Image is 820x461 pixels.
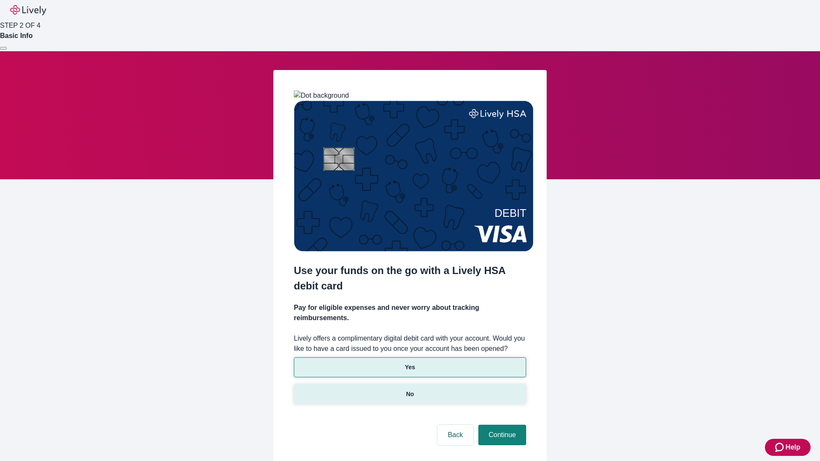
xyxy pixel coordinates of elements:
[294,263,526,294] h2: Use your funds on the go with a Lively HSA debit card
[437,425,473,445] button: Back
[478,425,526,445] button: Continue
[294,357,526,377] button: Yes
[775,442,785,452] svg: Zendesk support icon
[785,442,800,452] span: Help
[294,101,533,251] img: Debit card
[294,384,526,404] button: No
[294,303,526,323] h4: Pay for eligible expenses and never worry about tracking reimbursements.
[10,5,46,15] img: Lively
[406,390,414,399] p: No
[294,90,349,101] img: Dot background
[294,333,526,354] label: Lively offers a complimentary digital debit card with your account. Would you like to have a card...
[405,363,415,372] p: Yes
[765,439,811,456] button: Zendesk support iconHelp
